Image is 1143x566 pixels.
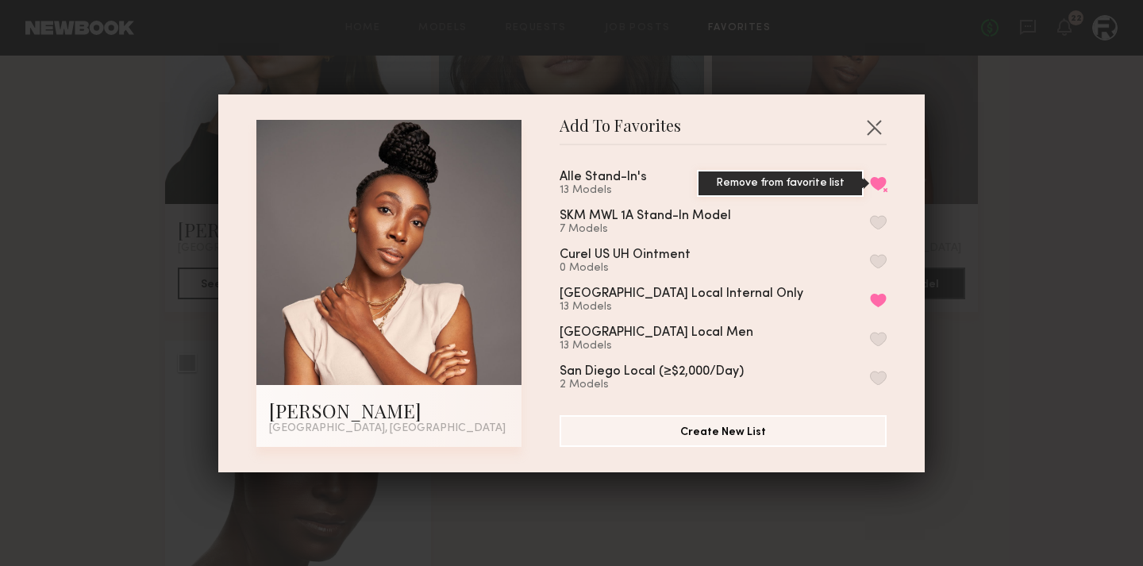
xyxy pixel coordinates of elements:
[560,120,681,144] span: Add To Favorites
[560,415,887,447] button: Create New List
[560,223,769,236] div: 7 Models
[560,340,791,352] div: 13 Models
[870,176,887,191] button: Remove from favorite list
[560,301,841,314] div: 13 Models
[560,379,782,391] div: 2 Models
[269,423,509,434] div: [GEOGRAPHIC_DATA], [GEOGRAPHIC_DATA]
[560,171,647,184] div: Alle Stand-In's
[560,287,803,301] div: [GEOGRAPHIC_DATA] Local Internal Only
[269,398,509,423] div: [PERSON_NAME]
[560,262,729,275] div: 0 Models
[560,210,731,223] div: SKM MWL 1A Stand-In Model
[560,365,744,379] div: San Diego Local (≥$2,000/Day)
[560,184,685,197] div: 13 Models
[861,114,887,140] button: Close
[560,326,753,340] div: [GEOGRAPHIC_DATA] Local Men
[560,248,691,262] div: Curel US UH Ointment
